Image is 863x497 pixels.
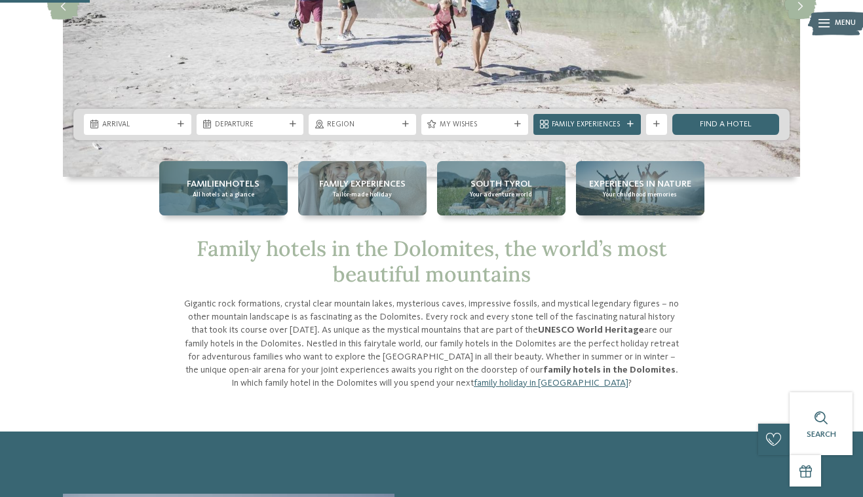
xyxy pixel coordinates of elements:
[470,177,532,191] span: South Tyrol
[807,430,836,439] span: Search
[437,161,566,215] a: Family hotels in the Dolomites: Holidays in the realm of the Pale Mountains South Tyrol Your adve...
[603,191,677,199] span: Your childhood memories
[183,297,681,390] p: Gigantic rock formations, crystal clear mountain lakes, mysterious caves, impressive fossils, and...
[552,120,623,130] span: Family Experiences
[197,235,667,287] span: Family hotels in the Dolomites, the world’s most beautiful mountains
[440,120,510,130] span: My wishes
[543,365,676,375] strong: family hotels in the Dolomites
[333,191,392,199] span: Tailor-made holiday
[215,120,286,130] span: Departure
[193,191,254,199] span: All hotels at a glance
[538,325,644,335] strong: UNESCO World Heritage
[298,161,427,215] a: Family hotels in the Dolomites: Holidays in the realm of the Pale Mountains Family Experiences Ta...
[672,114,780,135] a: Find a hotel
[589,177,691,191] span: Experiences in nature
[474,378,628,388] a: family holiday in [GEOGRAPHIC_DATA]
[470,191,532,199] span: Your adventure world
[576,161,704,215] a: Family hotels in the Dolomites: Holidays in the realm of the Pale Mountains Experiences in nature...
[187,177,259,191] span: Familienhotels
[102,120,173,130] span: Arrival
[159,161,288,215] a: Family hotels in the Dolomites: Holidays in the realm of the Pale Mountains Familienhotels All ho...
[319,177,406,191] span: Family Experiences
[327,120,398,130] span: Region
